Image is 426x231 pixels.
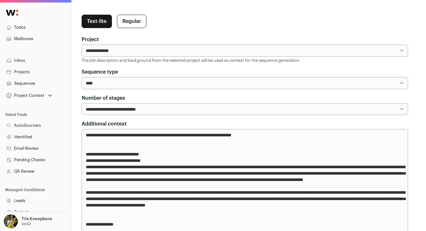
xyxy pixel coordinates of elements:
[82,68,118,76] label: Sequence type
[5,91,53,100] button: Open dropdown
[4,214,18,228] img: 6689865-medium_jpg
[22,221,31,227] p: IonQ
[82,15,112,28] a: Text-lite
[3,214,53,228] button: Open dropdown
[3,6,22,19] img: Wellfound
[82,36,99,43] label: Project
[22,216,52,221] p: Tils Kneepkens
[117,15,146,28] a: Regular
[82,58,408,63] p: The job description and background from the selected project will be used as context for the sequ...
[82,120,127,128] label: Additional context
[82,94,125,102] label: Number of stages
[5,93,44,98] div: Project Context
